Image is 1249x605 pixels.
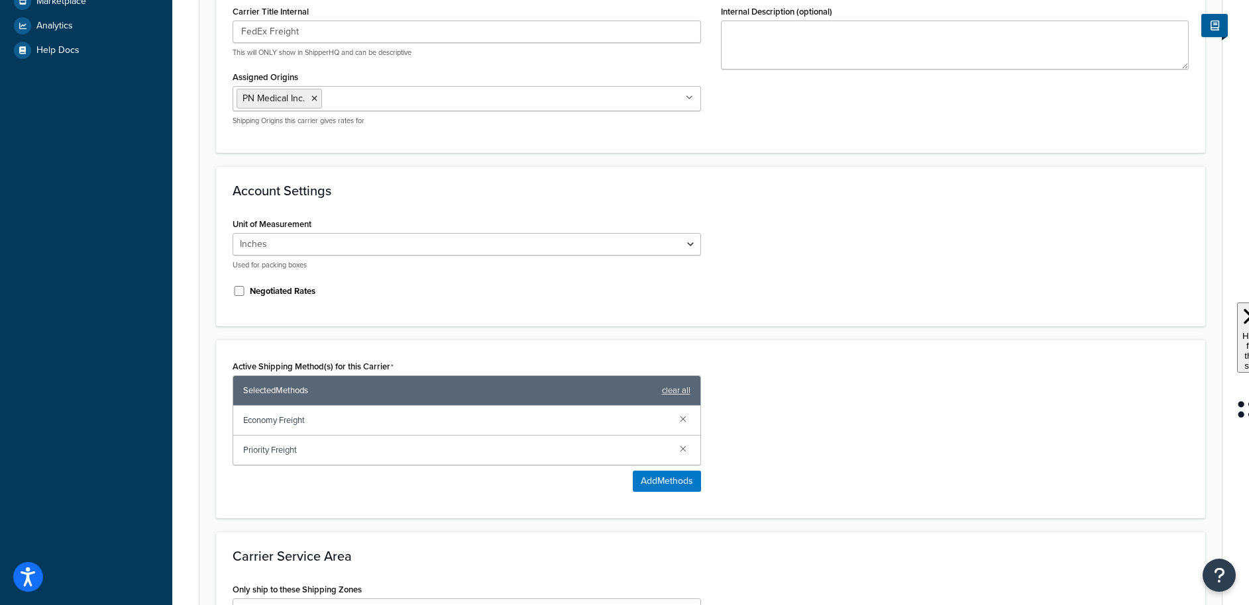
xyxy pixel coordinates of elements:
[233,183,1189,198] h3: Account Settings
[233,361,394,372] label: Active Shipping Method(s) for this Carrier
[243,381,655,400] span: Selected Methods
[233,7,309,17] label: Carrier Title Internal
[721,7,832,17] label: Internal Description (optional)
[10,38,162,62] a: Help Docs
[662,381,690,400] a: clear all
[233,260,701,270] p: Used for packing boxes
[233,116,701,126] p: Shipping Origins this carrier gives rates for
[233,549,1189,563] h3: Carrier Service Area
[1201,14,1228,37] button: Show Help Docs
[233,72,298,82] label: Assigned Origins
[10,14,162,38] a: Analytics
[1203,559,1236,592] button: Open Resource Center
[36,45,80,56] span: Help Docs
[233,584,362,594] label: Only ship to these Shipping Zones
[233,219,311,229] label: Unit of Measurement
[243,411,669,430] span: Economy Freight
[250,285,315,297] label: Negotiated Rates
[36,21,73,32] span: Analytics
[243,91,305,105] span: PN Medical Inc.
[633,471,701,492] button: AddMethods
[243,441,669,459] span: Priority Freight
[233,48,701,58] p: This will ONLY show in ShipperHQ and can be descriptive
